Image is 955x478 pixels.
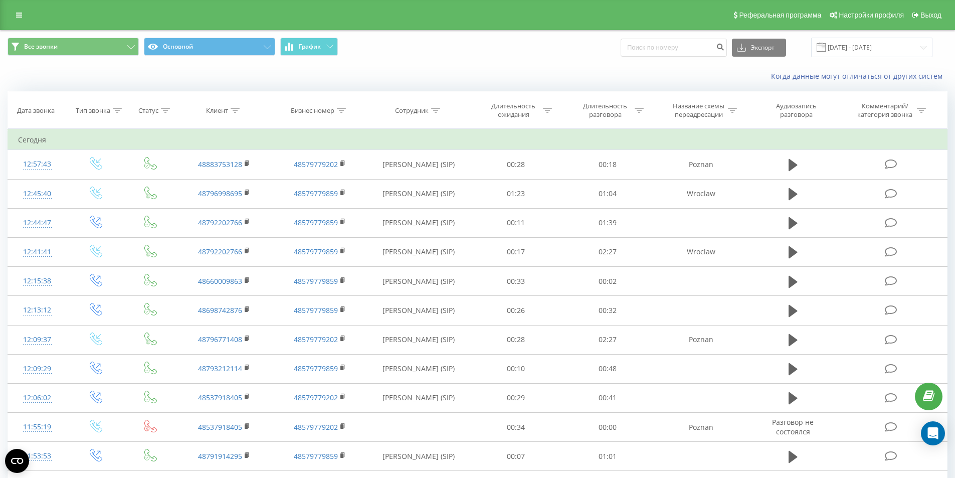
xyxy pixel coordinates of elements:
span: Настройки профиля [839,11,904,19]
a: 48537918405 [198,393,242,402]
td: 00:33 [470,267,562,296]
td: 00:29 [470,383,562,412]
span: Разговор не состоялся [772,417,814,436]
a: 48579779202 [294,393,338,402]
td: [PERSON_NAME] (SIP) [367,267,470,296]
td: 01:39 [562,208,654,237]
td: 00:10 [470,354,562,383]
span: График [299,43,321,50]
div: Дата звонка [17,106,55,115]
span: Выход [920,11,941,19]
div: 12:41:41 [18,242,57,262]
button: Все звонки [8,38,139,56]
div: 12:15:38 [18,271,57,291]
td: 01:01 [562,442,654,471]
td: 00:11 [470,208,562,237]
td: 00:28 [470,150,562,179]
a: 48537918405 [198,422,242,432]
a: 48792202766 [198,218,242,227]
td: 00:18 [562,150,654,179]
a: 48791914295 [198,451,242,461]
a: 48579779859 [294,305,338,315]
a: 48883753128 [198,160,242,169]
div: 12:09:29 [18,359,57,379]
div: Комментарий/категория звонка [856,102,914,119]
div: 12:45:40 [18,184,57,204]
td: 01:23 [470,179,562,208]
td: Wroclaw [653,237,748,266]
button: Экспорт [732,39,786,57]
div: Клиент [206,106,228,115]
td: [PERSON_NAME] (SIP) [367,383,470,412]
a: 48579779859 [294,218,338,227]
td: Poznan [653,325,748,354]
button: Open CMP widget [5,449,29,473]
button: График [280,38,338,56]
a: 48792202766 [198,247,242,256]
a: 48579779859 [294,364,338,373]
td: 00:41 [562,383,654,412]
td: 02:27 [562,325,654,354]
td: 00:02 [562,267,654,296]
td: Сегодня [8,130,947,150]
div: Название схемы переадресации [672,102,725,119]
td: 00:17 [470,237,562,266]
a: 48660009863 [198,276,242,286]
div: 12:57:43 [18,154,57,174]
div: Длительность разговора [579,102,632,119]
td: [PERSON_NAME] (SIP) [367,354,470,383]
a: 48579779202 [294,422,338,432]
td: [PERSON_NAME] (SIP) [367,150,470,179]
td: Poznan [653,413,748,442]
div: 12:44:47 [18,213,57,233]
input: Поиск по номеру [621,39,727,57]
div: 12:06:02 [18,388,57,408]
span: Реферальная программа [739,11,821,19]
td: 00:34 [470,413,562,442]
td: 00:28 [470,325,562,354]
td: [PERSON_NAME] (SIP) [367,296,470,325]
a: 48579779202 [294,335,338,344]
td: [PERSON_NAME] (SIP) [367,325,470,354]
div: Open Intercom Messenger [921,421,945,445]
span: Все звонки [24,43,58,51]
div: Бизнес номер [291,106,334,115]
a: 48579779859 [294,189,338,198]
td: [PERSON_NAME] (SIP) [367,237,470,266]
a: 48579779859 [294,451,338,461]
a: 48698742876 [198,305,242,315]
div: Тип звонка [76,106,110,115]
a: 48796771408 [198,335,242,344]
td: 00:00 [562,413,654,442]
div: Длительность ожидания [487,102,540,119]
td: [PERSON_NAME] (SIP) [367,208,470,237]
td: 00:48 [562,354,654,383]
td: 02:27 [562,237,654,266]
div: Статус [138,106,158,115]
a: 48579779202 [294,160,338,169]
div: 12:13:12 [18,300,57,320]
a: 48793212114 [198,364,242,373]
td: 01:04 [562,179,654,208]
td: 00:07 [470,442,562,471]
a: 48579779859 [294,247,338,256]
a: 48796998695 [198,189,242,198]
div: 11:53:53 [18,446,57,466]
button: Основной [144,38,275,56]
div: 12:09:37 [18,330,57,350]
td: 00:32 [562,296,654,325]
td: [PERSON_NAME] (SIP) [367,442,470,471]
div: Сотрудник [395,106,429,115]
td: Wroclaw [653,179,748,208]
td: 00:26 [470,296,562,325]
a: Когда данные могут отличаться от других систем [771,71,947,81]
a: 48579779859 [294,276,338,286]
td: [PERSON_NAME] (SIP) [367,179,470,208]
div: Аудиозапись разговора [763,102,829,119]
td: Poznan [653,150,748,179]
div: 11:55:19 [18,417,57,437]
